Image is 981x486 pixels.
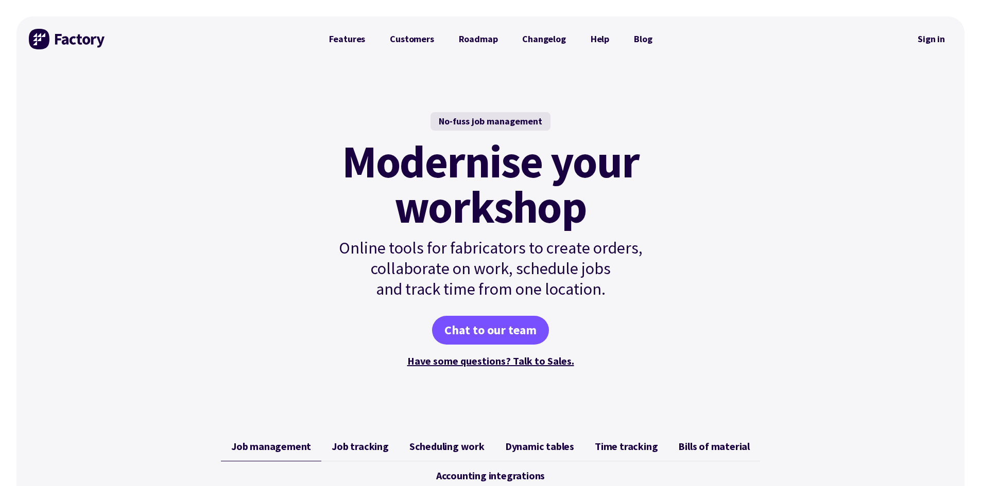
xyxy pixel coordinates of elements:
[910,27,952,51] a: Sign in
[678,440,750,453] span: Bills of material
[510,29,578,49] a: Changelog
[432,316,549,345] a: Chat to our team
[407,354,574,367] a: Have some questions? Talk to Sales.
[910,27,952,51] nav: Secondary Navigation
[578,29,622,49] a: Help
[377,29,446,49] a: Customers
[622,29,664,49] a: Blog
[29,29,106,49] img: Factory
[436,470,545,482] span: Accounting integrations
[431,112,550,131] div: No-fuss job management
[317,29,378,49] a: Features
[332,440,389,453] span: Job tracking
[317,29,665,49] nav: Primary Navigation
[446,29,510,49] a: Roadmap
[595,440,658,453] span: Time tracking
[231,440,311,453] span: Job management
[342,139,639,229] mark: Modernise your workshop
[317,238,665,299] p: Online tools for fabricators to create orders, collaborate on work, schedule jobs and track time ...
[505,440,574,453] span: Dynamic tables
[409,440,485,453] span: Scheduling work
